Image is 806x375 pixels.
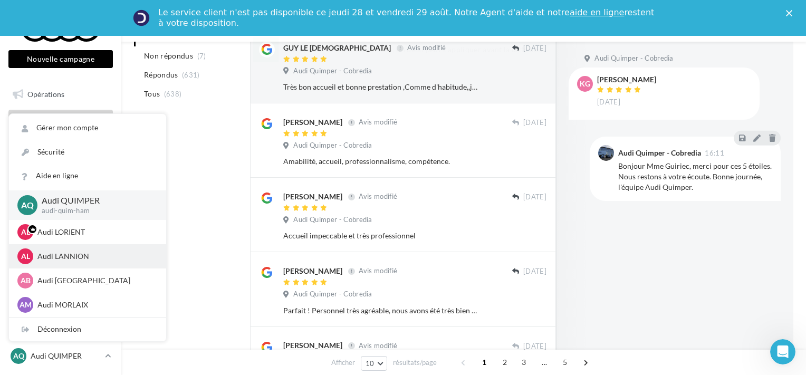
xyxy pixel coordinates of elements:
p: audi-quim-ham [42,206,149,216]
span: Avis modifié [359,193,397,201]
a: aide en ligne [570,7,624,17]
span: 10 [366,359,375,368]
div: [PERSON_NAME] [283,340,342,351]
div: Déconnexion [9,318,166,341]
button: 10 [361,356,388,371]
span: (631) [182,71,200,79]
div: Accueil impeccable et très professionnel [283,230,478,241]
span: AL [21,227,30,237]
div: Le service client n'est pas disponible ce jeudi 28 et vendredi 29 août. Notre Agent d'aide et not... [158,7,656,28]
span: Avis modifié [359,341,397,350]
div: Audi Quimper - Cobredia [618,149,701,157]
div: Très bon accueil et bonne prestation ,Comme d'habitude,,je recommande cette concession [283,82,478,92]
p: Audi [GEOGRAPHIC_DATA] [37,275,153,286]
span: Opérations [27,90,64,99]
span: [DATE] [523,267,546,276]
p: Audi LORIENT [37,227,153,237]
div: [PERSON_NAME] [283,266,342,276]
a: Opérations [6,83,115,105]
span: 3 [515,354,532,371]
span: Audi Quimper - Cobredia [293,141,372,150]
span: Tous [144,89,160,99]
span: Audi Quimper - Cobredia [293,290,372,299]
a: AQ Audi QUIMPER [8,346,113,366]
span: AM [20,300,32,310]
span: AB [21,275,31,286]
span: [DATE] [523,193,546,202]
span: Audi Quimper - Cobredia [293,66,372,76]
a: PLV et print personnalisable [6,215,115,246]
span: Audi Quimper - Cobredia [594,54,673,63]
div: Fermer [786,9,797,16]
span: AQ [13,351,24,361]
a: Gérer mon compte [9,116,166,140]
div: Bonjour Mme Guiriec, merci pour ces 5 étoiles. Nous restons à votre écoute. Bonne journée, l'équi... [618,161,772,193]
span: (7) [197,52,206,60]
button: Nouvelle campagne [8,50,113,68]
div: Amabilité, accueil, professionnalisme, compétence. [283,156,478,167]
span: AL [21,251,30,262]
a: Sécurité [9,140,166,164]
a: Médiathèque [6,189,115,211]
a: Visibilité en ligne [6,137,115,159]
span: (638) [164,90,182,98]
span: KG [580,79,590,89]
p: Audi QUIMPER [31,351,101,361]
span: [DATE] [597,98,620,107]
span: résultats/page [393,358,437,368]
a: Boîte de réception43 [6,110,115,132]
div: La réponse a bien été effectuée, un délai peut s’appliquer avant la diffusion. [253,37,553,62]
span: Avis modifié [359,267,397,275]
p: Audi MORLAIX [37,300,153,310]
div: [PERSON_NAME] [597,76,656,83]
span: 2 [496,354,513,371]
span: 1 [476,354,493,371]
img: Profile image for Service-Client [133,9,150,26]
span: Afficher [331,358,355,368]
span: ... [536,354,553,371]
p: Audi LANNION [37,251,153,262]
span: AQ [21,199,34,211]
iframe: Intercom live chat [770,339,795,364]
div: Parfait ! Personnel très agréable, nous avons été très bien reçus ! Plaquettes changées! [283,305,478,316]
span: 16:11 [705,150,724,157]
span: Répondus [144,70,178,80]
span: [DATE] [523,118,546,128]
span: Non répondus [144,51,193,61]
div: [PERSON_NAME] [283,117,342,128]
span: Avis modifié [359,118,397,127]
span: [DATE] [523,342,546,351]
div: [PERSON_NAME] [283,191,342,202]
p: Audi QUIMPER [42,195,149,207]
a: Aide en ligne [9,164,166,188]
a: Campagnes [6,163,115,185]
span: Audi Quimper - Cobredia [293,215,372,225]
span: 5 [556,354,573,371]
